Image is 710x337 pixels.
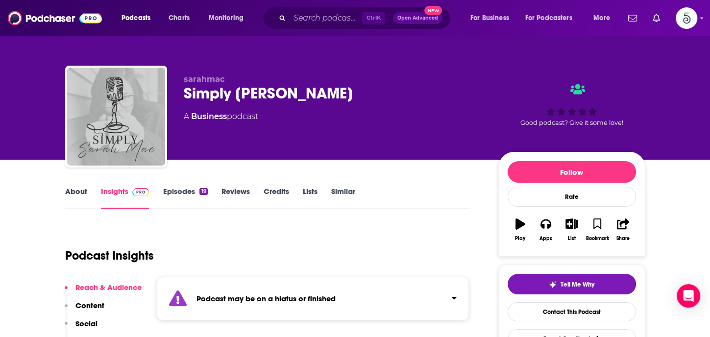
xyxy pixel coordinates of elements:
a: Charts [162,10,196,26]
button: Reach & Audience [65,283,142,301]
button: Play [508,212,533,247]
section: Click to expand status details [157,277,469,320]
a: Show notifications dropdown [624,10,641,26]
a: Credits [264,187,289,209]
div: Apps [539,236,552,241]
button: open menu [587,10,622,26]
img: tell me why sparkle [549,281,557,289]
button: Bookmark [585,212,610,247]
div: Open Intercom Messenger [677,284,700,308]
button: open menu [115,10,163,26]
div: Good podcast? Give it some love! [498,74,645,135]
span: More [593,11,610,25]
img: User Profile [676,7,697,29]
a: About [65,187,87,209]
span: Logged in as Spiral5-G2 [676,7,697,29]
button: open menu [202,10,256,26]
button: List [559,212,584,247]
div: A podcast [184,111,258,122]
a: Similar [331,187,355,209]
button: open menu [464,10,521,26]
a: InsightsPodchaser Pro [101,187,149,209]
span: sarahmac [184,74,224,84]
div: Share [616,236,630,241]
img: Podchaser - Follow, Share and Rate Podcasts [8,9,102,27]
button: Content [65,301,104,319]
div: Bookmark [586,236,609,241]
span: New [424,6,442,15]
button: Apps [533,212,559,247]
p: Reach & Audience [75,283,142,292]
div: Rate [508,187,636,207]
button: tell me why sparkleTell Me Why [508,274,636,294]
div: Play [515,236,525,241]
a: Contact This Podcast [508,302,636,321]
p: Social [75,319,98,328]
span: Charts [169,11,190,25]
div: List [568,236,576,241]
a: Episodes19 [163,187,207,209]
a: Show notifications dropdown [649,10,664,26]
p: Content [75,301,104,310]
button: Open AdvancedNew [393,12,442,24]
input: Search podcasts, credits, & more... [290,10,362,26]
button: open menu [519,10,587,26]
span: For Business [470,11,509,25]
span: Open Advanced [397,16,438,21]
button: Show profile menu [676,7,697,29]
div: 19 [199,188,207,195]
a: Lists [303,187,318,209]
img: Simply Sarah Mac [67,68,165,166]
h1: Podcast Insights [65,248,154,263]
span: Good podcast? Give it some love! [520,119,623,126]
div: Search podcasts, credits, & more... [272,7,460,29]
a: Reviews [221,187,250,209]
a: Business [191,112,227,121]
button: Share [610,212,636,247]
button: Social [65,319,98,337]
span: Ctrl K [362,12,385,24]
strong: Podcast may be on a hiatus or finished [196,294,336,303]
span: For Podcasters [525,11,572,25]
button: Follow [508,161,636,183]
span: Podcasts [122,11,150,25]
span: Tell Me Why [561,281,594,289]
span: Monitoring [209,11,244,25]
img: Podchaser Pro [132,188,149,196]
